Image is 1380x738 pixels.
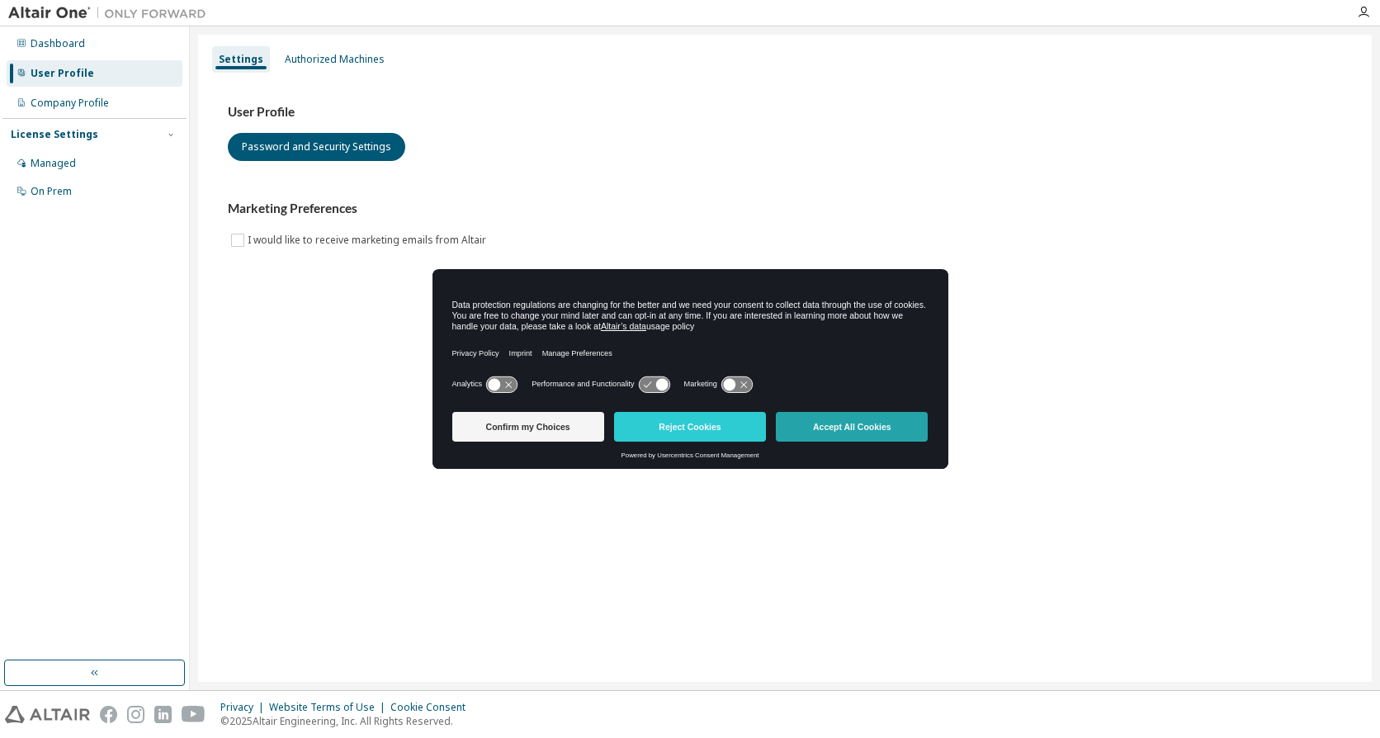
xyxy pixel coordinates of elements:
[31,37,85,50] div: Dashboard
[31,157,76,170] div: Managed
[220,714,475,728] p: © 2025 Altair Engineering, Inc. All Rights Reserved.
[269,701,390,714] div: Website Terms of Use
[127,706,144,723] img: instagram.svg
[11,128,98,141] div: License Settings
[220,701,269,714] div: Privacy
[31,97,109,110] div: Company Profile
[182,706,206,723] img: youtube.svg
[248,230,489,250] label: I would like to receive marketing emails from Altair
[228,133,405,161] button: Password and Security Settings
[285,53,385,66] div: Authorized Machines
[5,706,90,723] img: altair_logo.svg
[8,5,215,21] img: Altair One
[390,701,475,714] div: Cookie Consent
[100,706,117,723] img: facebook.svg
[228,201,1342,217] h3: Marketing Preferences
[154,706,172,723] img: linkedin.svg
[219,53,263,66] div: Settings
[31,185,72,198] div: On Prem
[228,104,1342,121] h3: User Profile
[31,67,94,80] div: User Profile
